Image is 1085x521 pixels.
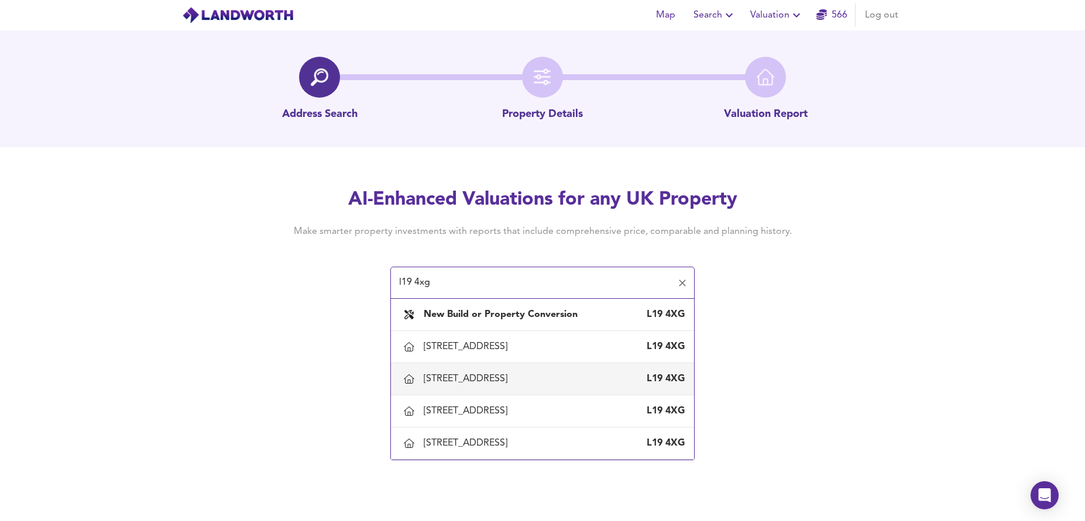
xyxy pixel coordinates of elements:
[674,275,691,291] button: Clear
[689,4,741,27] button: Search
[638,308,685,321] div: L19 4XG
[424,310,578,319] b: New Build or Property Conversion
[534,68,551,86] img: filter-icon
[182,6,294,24] img: logo
[638,405,685,418] div: L19 4XG
[750,7,804,23] span: Valuation
[865,7,898,23] span: Log out
[424,437,512,450] div: [STREET_ADDRESS]
[638,372,685,385] div: L19 4XG
[757,68,774,86] img: home-icon
[502,107,583,122] p: Property Details
[276,187,809,213] h2: AI-Enhanced Valuations for any UK Property
[746,4,808,27] button: Valuation
[638,340,685,353] div: L19 4XG
[311,68,328,86] img: search-icon
[860,4,903,27] button: Log out
[651,7,679,23] span: Map
[396,272,672,294] input: Enter a postcode to start...
[424,405,512,418] div: [STREET_ADDRESS]
[647,4,684,27] button: Map
[276,225,809,238] h4: Make smarter property investments with reports that include comprehensive price, comparable and p...
[1031,481,1059,509] div: Open Intercom Messenger
[424,340,512,353] div: [STREET_ADDRESS]
[693,7,736,23] span: Search
[424,372,512,385] div: [STREET_ADDRESS]
[816,7,847,23] a: 566
[282,107,358,122] p: Address Search
[813,4,850,27] button: 566
[638,437,685,450] div: L19 4XG
[724,107,808,122] p: Valuation Report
